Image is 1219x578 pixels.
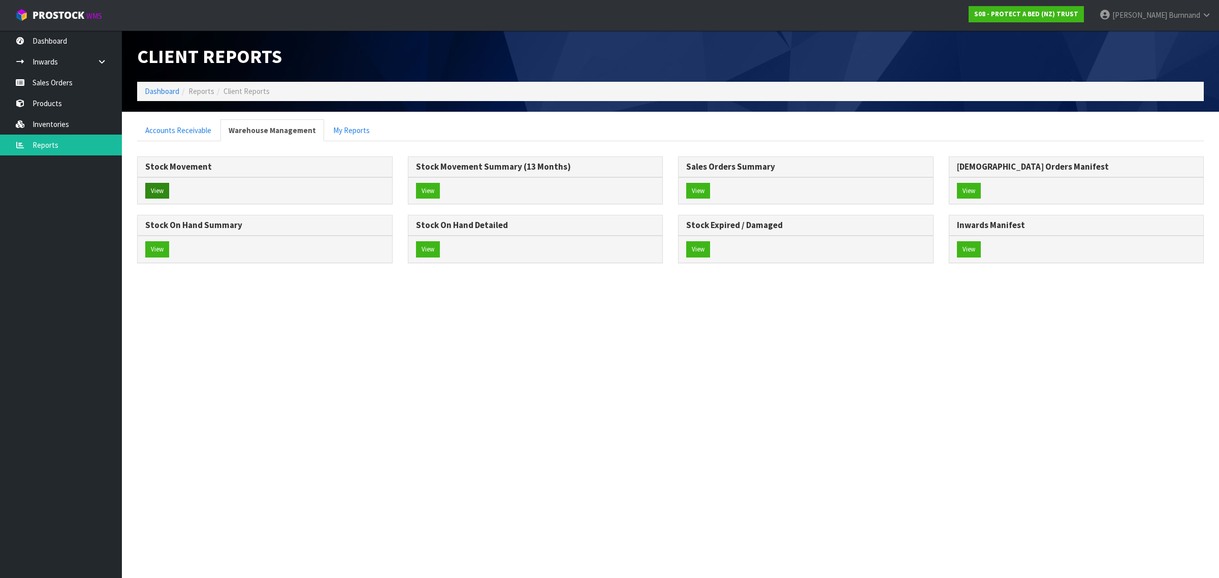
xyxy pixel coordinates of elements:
[1169,10,1200,20] span: Burnnand
[957,183,981,199] button: View
[974,10,1078,18] strong: S08 - PROTECT A BED (NZ) TRUST
[325,119,378,141] a: My Reports
[33,9,84,22] span: ProStock
[416,162,655,172] h3: Stock Movement Summary (13 Months)
[686,220,925,230] h3: Stock Expired / Damaged
[145,162,384,172] h3: Stock Movement
[145,86,179,96] a: Dashboard
[188,86,214,96] span: Reports
[416,241,440,258] button: View
[1112,10,1167,20] span: [PERSON_NAME]
[145,241,169,258] button: View
[686,241,710,258] button: View
[957,162,1196,172] h3: [DEMOGRAPHIC_DATA] Orders Manifest
[223,86,270,96] span: Client Reports
[145,183,169,199] button: View
[86,11,102,21] small: WMS
[145,220,384,230] h3: Stock On Hand Summary
[686,183,710,199] button: View
[137,119,219,141] a: Accounts Receivable
[137,44,282,68] span: Client Reports
[686,162,925,172] h3: Sales Orders Summary
[957,241,981,258] button: View
[220,119,324,141] a: Warehouse Management
[15,9,28,21] img: cube-alt.png
[416,183,440,199] button: View
[416,220,655,230] h3: Stock On Hand Detailed
[957,220,1196,230] h3: Inwards Manifest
